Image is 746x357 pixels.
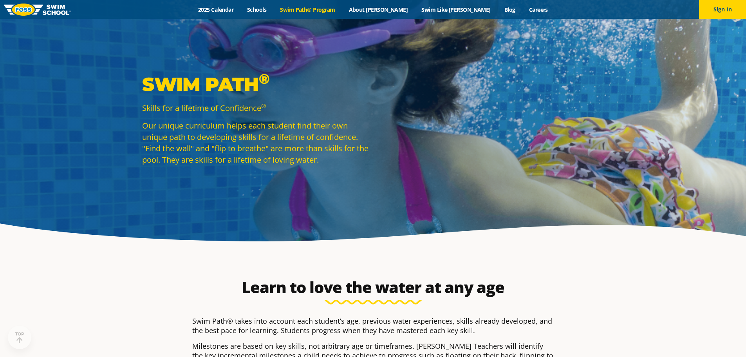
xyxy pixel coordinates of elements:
[191,6,240,13] a: 2025 Calendar
[142,120,369,165] p: Our unique curriculum helps each student find their own unique path to developing skills for a li...
[142,72,369,96] p: Swim Path
[192,316,554,335] p: Swim Path® takes into account each student’s age, previous water experiences, skills already deve...
[342,6,415,13] a: About [PERSON_NAME]
[273,6,342,13] a: Swim Path® Program
[261,102,266,110] sup: ®
[188,278,558,297] h2: Learn to love the water at any age
[497,6,522,13] a: Blog
[4,4,71,16] img: FOSS Swim School Logo
[415,6,498,13] a: Swim Like [PERSON_NAME]
[240,6,273,13] a: Schools
[259,70,269,87] sup: ®
[142,102,369,114] p: Skills for a lifetime of Confidence
[522,6,555,13] a: Careers
[15,332,24,344] div: TOP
